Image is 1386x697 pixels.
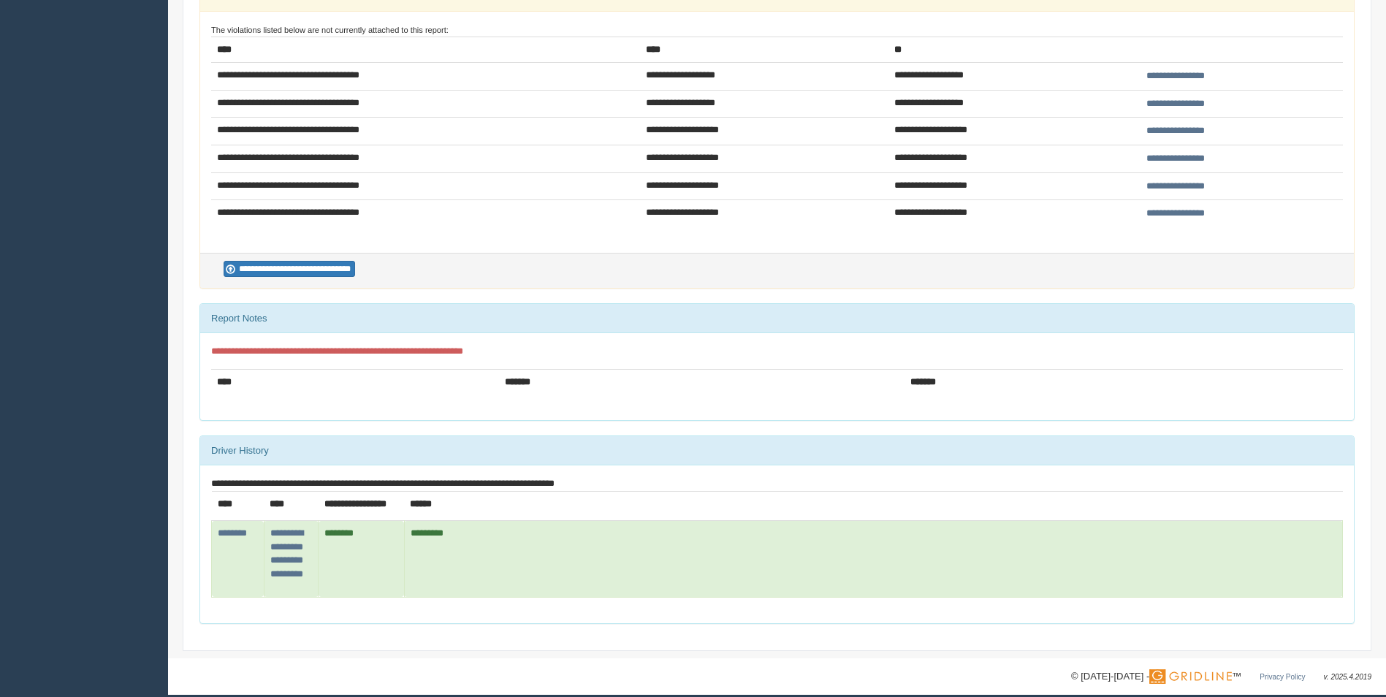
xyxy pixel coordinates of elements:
[211,26,449,34] small: The violations listed below are not currently attached to this report:
[1324,673,1371,681] span: v. 2025.4.2019
[1149,669,1232,684] img: Gridline
[1071,669,1371,685] div: © [DATE]-[DATE] - ™
[1260,673,1305,681] a: Privacy Policy
[200,304,1354,333] div: Report Notes
[200,436,1354,465] div: Driver History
